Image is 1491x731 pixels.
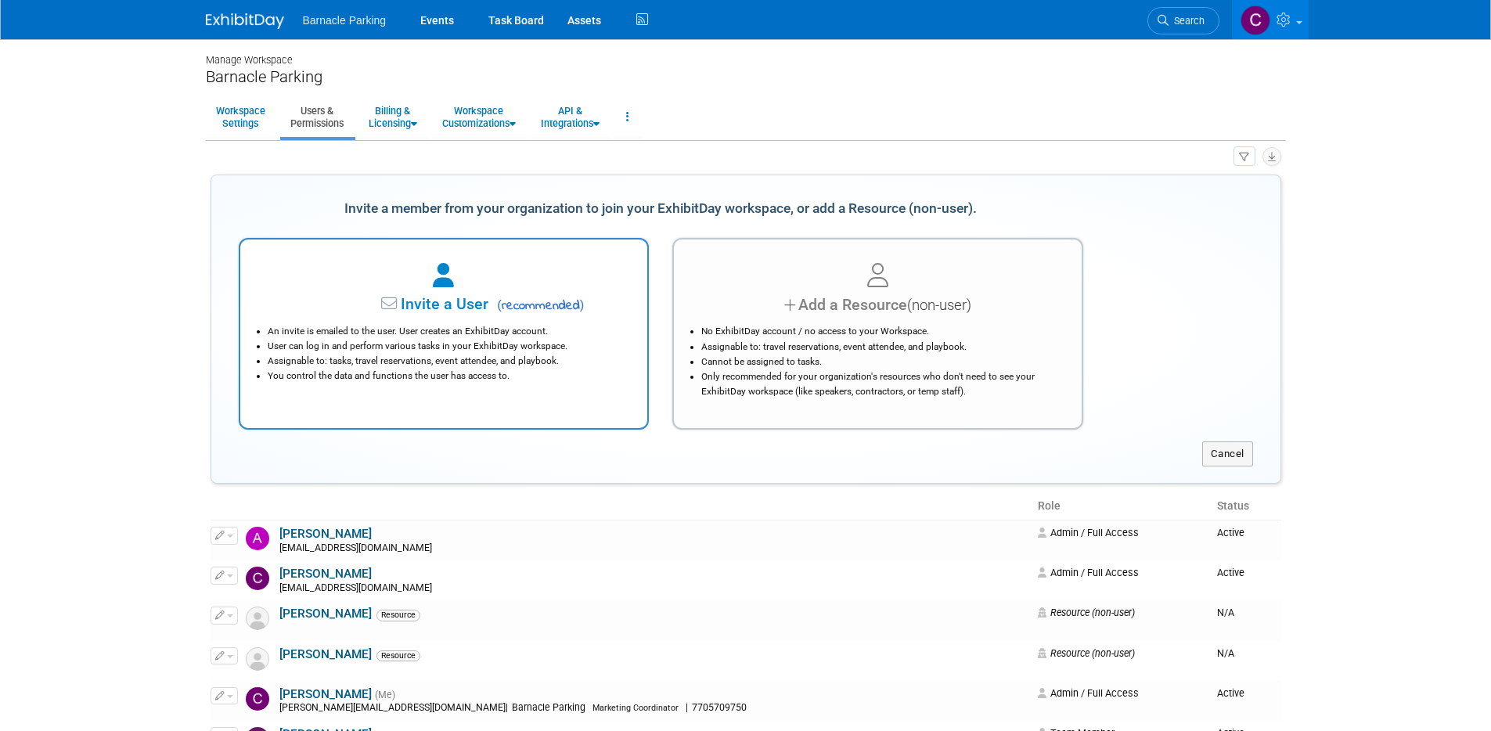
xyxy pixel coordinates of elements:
div: [EMAIL_ADDRESS][DOMAIN_NAME] [279,542,1028,555]
a: Users &Permissions [280,98,354,136]
a: WorkspaceSettings [206,98,276,136]
img: Resource [246,607,269,630]
li: Assignable to: tasks, travel reservations, event attendee, and playbook. [268,354,628,369]
th: Role [1032,493,1211,520]
span: 7705709750 [688,702,751,713]
span: Active [1217,687,1244,699]
span: Admin / Full Access [1038,687,1139,699]
a: WorkspaceCustomizations [432,98,526,136]
img: Courtney Daniel [246,687,269,711]
span: Marketing Coordinator [592,703,679,713]
span: Active [1217,527,1244,538]
span: recommended [492,297,584,315]
span: Admin / Full Access [1038,527,1139,538]
span: Resource [376,650,420,661]
span: ( [497,297,502,312]
li: Only recommended for your organization's resources who don't need to see your ExhibitDay workspac... [701,369,1062,399]
li: Cannot be assigned to tasks. [701,355,1062,369]
a: Search [1147,7,1219,34]
li: You control the data and functions the user has access to. [268,369,628,384]
span: | [506,702,508,713]
span: ) [580,297,585,312]
a: [PERSON_NAME] [279,687,372,701]
th: Status [1211,493,1281,520]
div: Manage Workspace [206,39,1286,67]
img: Andrianie Nugent [246,527,269,550]
img: Resource [246,647,269,671]
button: Cancel [1202,441,1253,466]
div: Invite a member from your organization to join your ExhibitDay workspace, or add a Resource (non-... [239,192,1083,226]
span: Resource (non-user) [1038,607,1135,618]
span: Invite a User [303,295,488,313]
li: No ExhibitDay account / no access to your Workspace. [701,324,1062,339]
img: ExhibitDay [206,13,284,29]
a: Billing &Licensing [358,98,427,136]
span: (non-user) [907,297,971,314]
img: Courtney Daniel [1241,5,1270,35]
span: Search [1169,15,1205,27]
li: User can log in and perform various tasks in your ExhibitDay workspace. [268,339,628,354]
span: Resource [376,610,420,621]
span: N/A [1217,607,1234,618]
span: Admin / Full Access [1038,567,1139,578]
span: N/A [1217,647,1234,659]
div: [PERSON_NAME][EMAIL_ADDRESS][DOMAIN_NAME] [279,702,1028,715]
a: [PERSON_NAME] [279,567,372,581]
li: An invite is emailed to the user. User creates an ExhibitDay account. [268,324,628,339]
span: Barnacle Parking [508,702,590,713]
a: [PERSON_NAME] [279,527,372,541]
div: Add a Resource [693,293,1062,316]
span: Barnacle Parking [303,14,387,27]
span: (Me) [375,690,395,700]
a: API &Integrations [531,98,610,136]
a: [PERSON_NAME] [279,607,372,621]
div: Barnacle Parking [206,67,1286,87]
span: | [686,702,688,713]
img: Cara Murray [246,567,269,590]
li: Assignable to: travel reservations, event attendee, and playbook. [701,340,1062,355]
div: [EMAIL_ADDRESS][DOMAIN_NAME] [279,582,1028,595]
span: Active [1217,567,1244,578]
span: Resource (non-user) [1038,647,1135,659]
a: [PERSON_NAME] [279,647,372,661]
